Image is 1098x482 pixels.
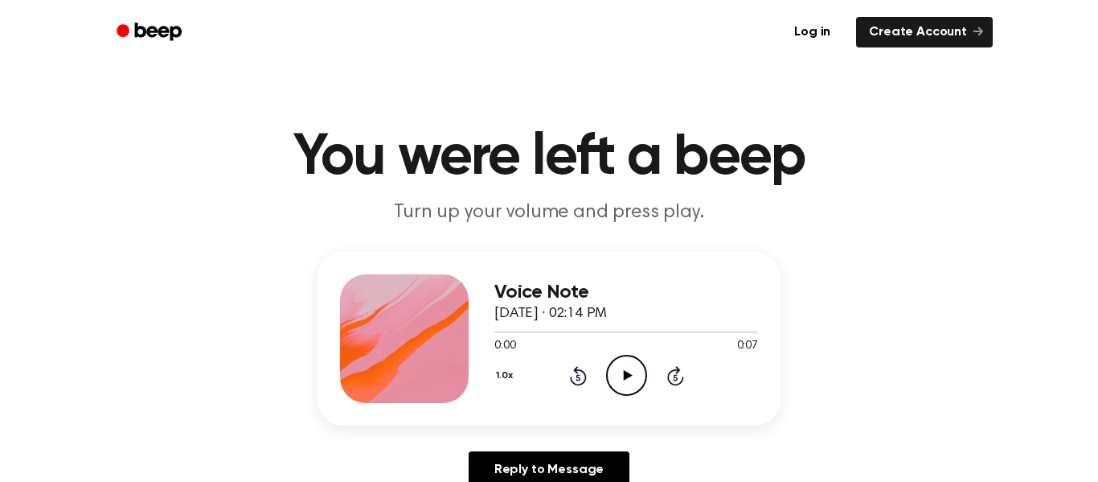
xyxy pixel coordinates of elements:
h3: Voice Note [494,282,758,303]
h1: You were left a beep [137,129,961,187]
span: 0:07 [737,338,758,355]
a: Beep [105,17,196,48]
a: Create Account [856,17,993,47]
a: Log in [778,14,846,51]
p: Turn up your volume and press play. [240,200,858,226]
button: 1.0x [494,362,518,389]
span: 0:00 [494,338,515,355]
span: [DATE] · 02:14 PM [494,307,607,321]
